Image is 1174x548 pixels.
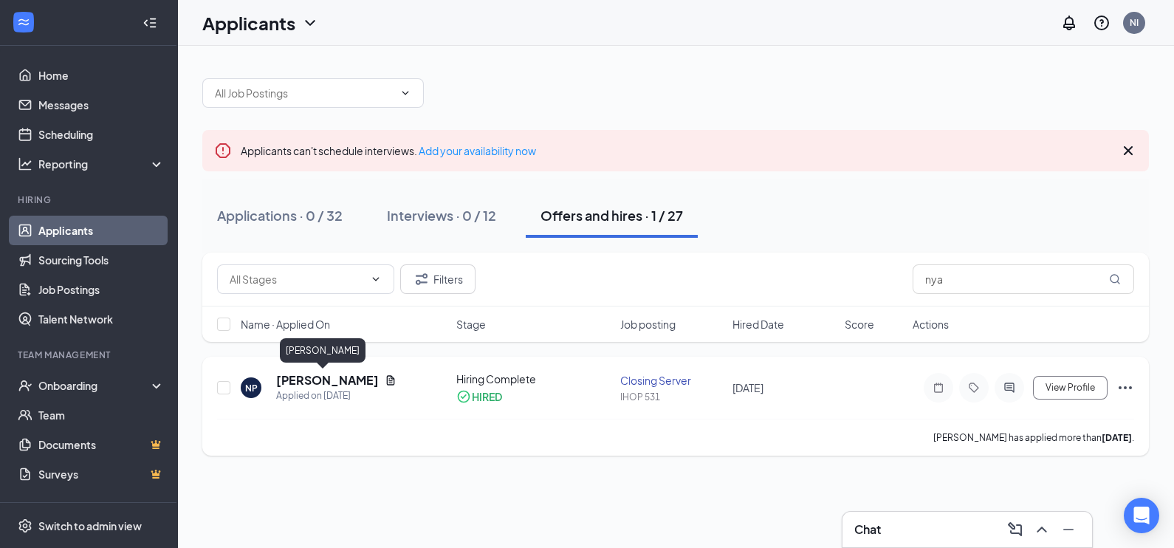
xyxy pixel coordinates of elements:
div: NP [245,382,258,394]
svg: Filter [413,270,430,288]
h3: Chat [854,521,881,538]
div: Hiring [18,193,162,206]
div: Closing Server [620,373,724,388]
svg: Ellipses [1116,379,1134,397]
button: ComposeMessage [1003,518,1027,541]
a: SurveysCrown [38,459,165,489]
svg: Document [385,374,397,386]
span: [DATE] [732,381,763,394]
div: Offers and hires · 1 / 27 [540,206,683,225]
svg: ComposeMessage [1006,521,1024,538]
div: Open Intercom Messenger [1124,498,1159,533]
svg: UserCheck [18,378,32,393]
a: Sourcing Tools [38,245,165,275]
svg: Settings [18,518,32,533]
div: Reporting [38,157,165,171]
div: HIRED [472,389,502,404]
div: Onboarding [38,378,152,393]
button: Minimize [1057,518,1080,541]
div: IHOP 531 [620,391,724,403]
h5: [PERSON_NAME] [276,372,379,388]
span: View Profile [1046,383,1095,393]
svg: Note [930,382,947,394]
button: ChevronUp [1030,518,1054,541]
svg: QuestionInfo [1093,14,1111,32]
input: All Stages [230,271,364,287]
div: Team Management [18,349,162,361]
span: Stage [456,317,486,332]
span: Score [845,317,874,332]
a: Scheduling [38,120,165,149]
a: Talent Network [38,304,165,334]
div: Interviews · 0 / 12 [387,206,496,225]
svg: ChevronDown [370,273,382,285]
a: Add your availability now [419,144,536,157]
div: Applied on [DATE] [276,388,397,403]
svg: ChevronDown [399,87,411,99]
div: NI [1130,16,1139,29]
svg: ActiveChat [1000,382,1018,394]
svg: Error [214,142,232,160]
button: Filter Filters [400,264,476,294]
svg: ChevronUp [1033,521,1051,538]
div: Switch to admin view [38,518,142,533]
div: Applications · 0 / 32 [217,206,343,225]
svg: Analysis [18,157,32,171]
a: Messages [38,90,165,120]
h1: Applicants [202,10,295,35]
svg: WorkstreamLogo [16,15,31,30]
p: [PERSON_NAME] has applied more than . [933,431,1134,444]
b: [DATE] [1102,432,1132,443]
span: Applicants can't schedule interviews. [241,144,536,157]
svg: Tag [965,382,983,394]
input: Search in offers and hires [913,264,1134,294]
span: Actions [913,317,949,332]
span: Job posting [620,317,676,332]
input: All Job Postings [215,85,394,101]
a: DocumentsCrown [38,430,165,459]
a: Team [38,400,165,430]
button: View Profile [1033,376,1108,400]
svg: Collapse [143,16,157,30]
div: [PERSON_NAME] [280,338,365,363]
svg: ChevronDown [301,14,319,32]
span: Hired Date [732,317,784,332]
svg: Cross [1119,142,1137,160]
div: Hiring Complete [456,371,611,386]
a: Job Postings [38,275,165,304]
svg: Notifications [1060,14,1078,32]
svg: CheckmarkCircle [456,389,471,404]
span: Name · Applied On [241,317,330,332]
svg: Minimize [1060,521,1077,538]
a: Home [38,61,165,90]
a: Applicants [38,216,165,245]
svg: MagnifyingGlass [1109,273,1121,285]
